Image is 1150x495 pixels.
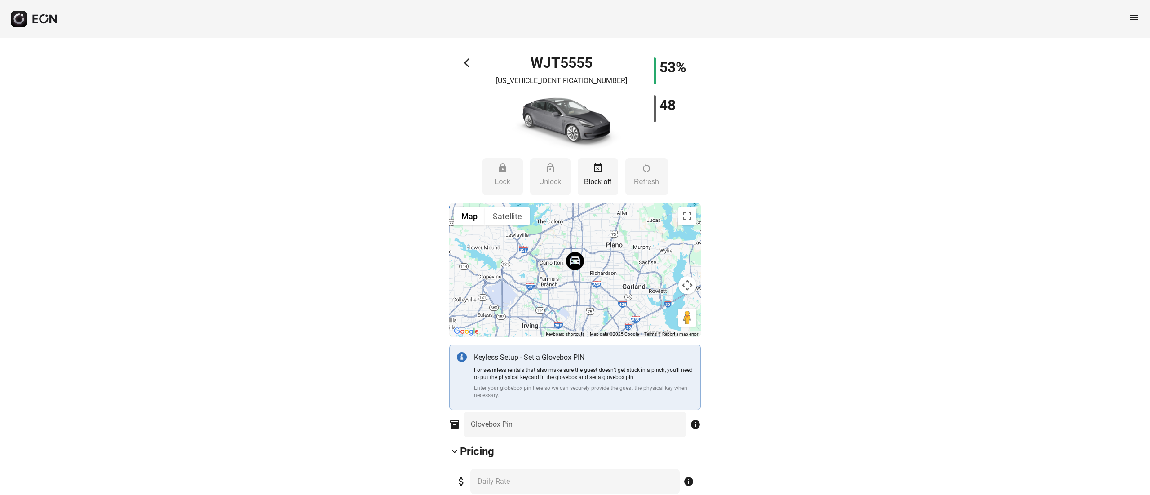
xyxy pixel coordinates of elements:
span: info [690,419,701,430]
p: Enter your globebox pin here so we can securely provide the guest the physical key when necessary. [474,385,693,399]
p: Block off [582,177,614,187]
label: Glovebox Pin [471,419,513,430]
h1: 53% [659,62,686,73]
h1: WJT5555 [531,57,593,68]
button: Toggle fullscreen view [678,207,696,225]
button: Keyboard shortcuts [546,331,584,337]
a: Terms (opens in new tab) [644,331,657,336]
img: info [457,352,467,362]
button: Block off [578,158,618,195]
p: Keyless Setup - Set a Glovebox PIN [474,352,693,363]
h1: 48 [659,100,676,110]
button: Drag Pegman onto the map to open Street View [678,309,696,327]
span: keyboard_arrow_down [449,446,460,457]
p: For seamless rentals that also make sure the guest doesn’t get stuck in a pinch, you’ll need to p... [474,367,693,381]
span: inventory_2 [449,419,460,430]
button: Show satellite imagery [485,207,530,225]
span: arrow_back_ios [464,57,475,68]
h2: Pricing [460,444,494,459]
span: attach_money [456,476,467,487]
a: Open this area in Google Maps (opens a new window) [451,326,481,337]
button: Map camera controls [678,276,696,294]
p: [US_VEHICLE_IDENTIFICATION_NUMBER] [496,75,627,86]
img: car [499,90,624,153]
button: Show street map [454,207,485,225]
span: event_busy [593,163,603,173]
span: Map data ©2025 Google [590,331,639,336]
span: menu [1128,12,1139,23]
span: info [683,476,694,487]
a: Report a map error [662,331,698,336]
img: Google [451,326,481,337]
